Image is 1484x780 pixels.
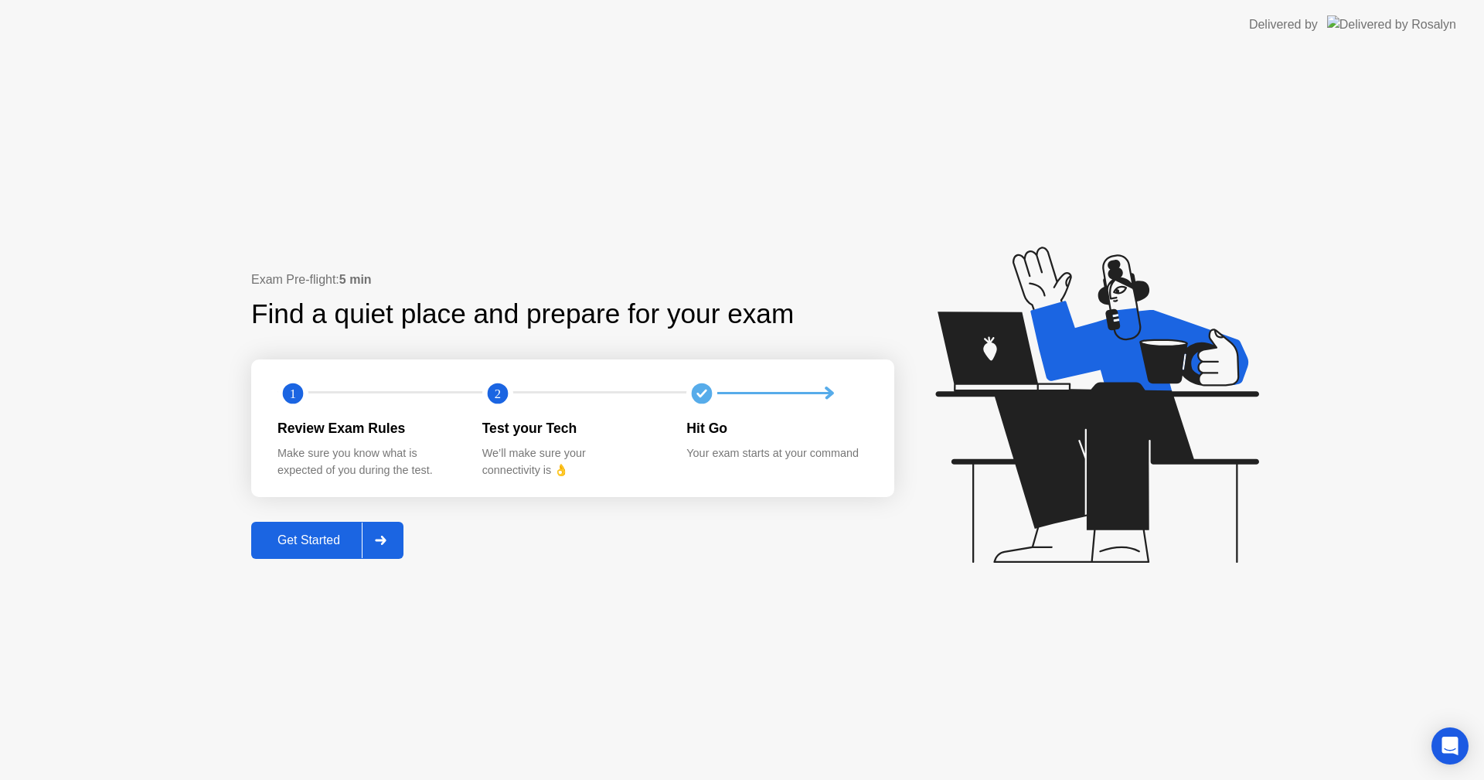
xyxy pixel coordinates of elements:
div: Your exam starts at your command [686,445,866,462]
div: Find a quiet place and prepare for your exam [251,294,796,335]
div: Open Intercom Messenger [1431,727,1469,765]
div: Hit Go [686,418,866,438]
b: 5 min [339,273,372,286]
div: Delivered by [1249,15,1318,34]
div: We’ll make sure your connectivity is 👌 [482,445,662,479]
div: Make sure you know what is expected of you during the test. [277,445,458,479]
button: Get Started [251,522,403,559]
div: Review Exam Rules [277,418,458,438]
img: Delivered by Rosalyn [1327,15,1456,33]
div: Get Started [256,533,362,547]
div: Exam Pre-flight: [251,271,894,289]
text: 1 [290,386,296,400]
text: 2 [495,386,501,400]
div: Test your Tech [482,418,662,438]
